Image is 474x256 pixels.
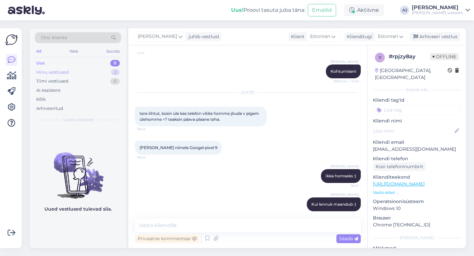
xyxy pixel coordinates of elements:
div: Arhiveeri vestlus [409,32,460,41]
div: AJ [400,6,409,15]
p: [EMAIL_ADDRESS][DOMAIN_NAME] [373,146,461,153]
span: Estonian [378,33,398,40]
span: Offline [430,53,459,60]
div: 2 [111,69,120,76]
div: [PERSON_NAME] [412,5,463,10]
p: Kliendi telefon [373,155,461,162]
div: Klient [288,33,304,40]
span: Uued vestlused [63,117,93,123]
div: Klienditugi [344,33,372,40]
div: [PERSON_NAME] [373,235,461,241]
p: Klienditeekond [373,174,461,181]
span: 19:44 [137,127,162,132]
span: Kui lennuk maandub :) [311,202,356,207]
p: Operatsioonisüsteem [373,198,461,205]
span: [PERSON_NAME] [330,59,359,64]
div: Aktiivne [344,4,384,16]
p: Kliendi email [373,139,461,146]
span: [PERSON_NAME] nimele Googel pixel 9 [140,145,217,150]
p: Kliendi tag'id [373,97,461,104]
span: Saada [339,236,358,242]
p: Uued vestlused tulevad siia. [44,206,112,213]
span: Ikka homseks :) [326,173,356,178]
div: Web [68,47,80,56]
div: Kliendi info [373,87,461,93]
div: juhib vestlust [186,33,220,40]
a: [PERSON_NAME][PERSON_NAME] website [412,5,470,15]
span: 19:44 [137,155,162,160]
div: Minu vestlused [36,69,69,76]
div: [PERSON_NAME] website [412,10,463,15]
p: Märkmed [373,245,461,252]
div: [GEOGRAPHIC_DATA], [GEOGRAPHIC_DATA] [375,67,448,81]
div: Arhiveeritud [36,105,63,112]
div: [DATE] [135,90,361,95]
b: Uus! [231,7,244,13]
p: Chrome [TECHNICAL_ID] [373,221,461,228]
span: tere õhtut, küsin üle kas telefon võiks homme jõuda v pigem ülehomme =? teaksin päeva plaane teha. [140,111,260,122]
input: Lisa nimi [373,127,453,135]
span: 19:47 [334,212,359,217]
div: All [35,47,42,56]
div: 0 [110,78,120,85]
div: Privaatne kommentaar [135,234,199,243]
span: Otsi kliente [41,34,67,41]
div: Uus [36,60,45,66]
button: Emailid [308,4,336,16]
input: Lisa tag [373,105,461,115]
span: 19:47 [334,183,359,188]
div: Tiimi vestlused [36,78,68,85]
span: Kohtumiseni [330,69,356,74]
span: [PERSON_NAME] [138,33,177,40]
span: 12:41 [137,50,162,55]
p: Windows 10 [373,205,461,212]
div: Kõik [36,96,46,103]
span: [PERSON_NAME] [330,164,359,169]
div: Socials [105,47,121,56]
div: Küsi telefoninumbrit [373,162,426,171]
p: Brauser [373,215,461,221]
img: No chats [30,141,126,200]
a: [URL][DOMAIN_NAME] [373,181,425,187]
span: Nähtud ✓ 12:41 [334,79,359,84]
img: Askly Logo [5,34,18,46]
p: Vaata edasi ... [373,190,461,195]
div: Proovi tasuta juba täna: [231,6,305,14]
span: r [379,55,382,60]
div: 0 [110,60,120,66]
p: Kliendi nimi [373,117,461,124]
div: AI Assistent [36,87,61,94]
span: Estonian [310,33,330,40]
span: [PERSON_NAME] [330,192,359,197]
div: # rpjzy8ay [389,53,430,61]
